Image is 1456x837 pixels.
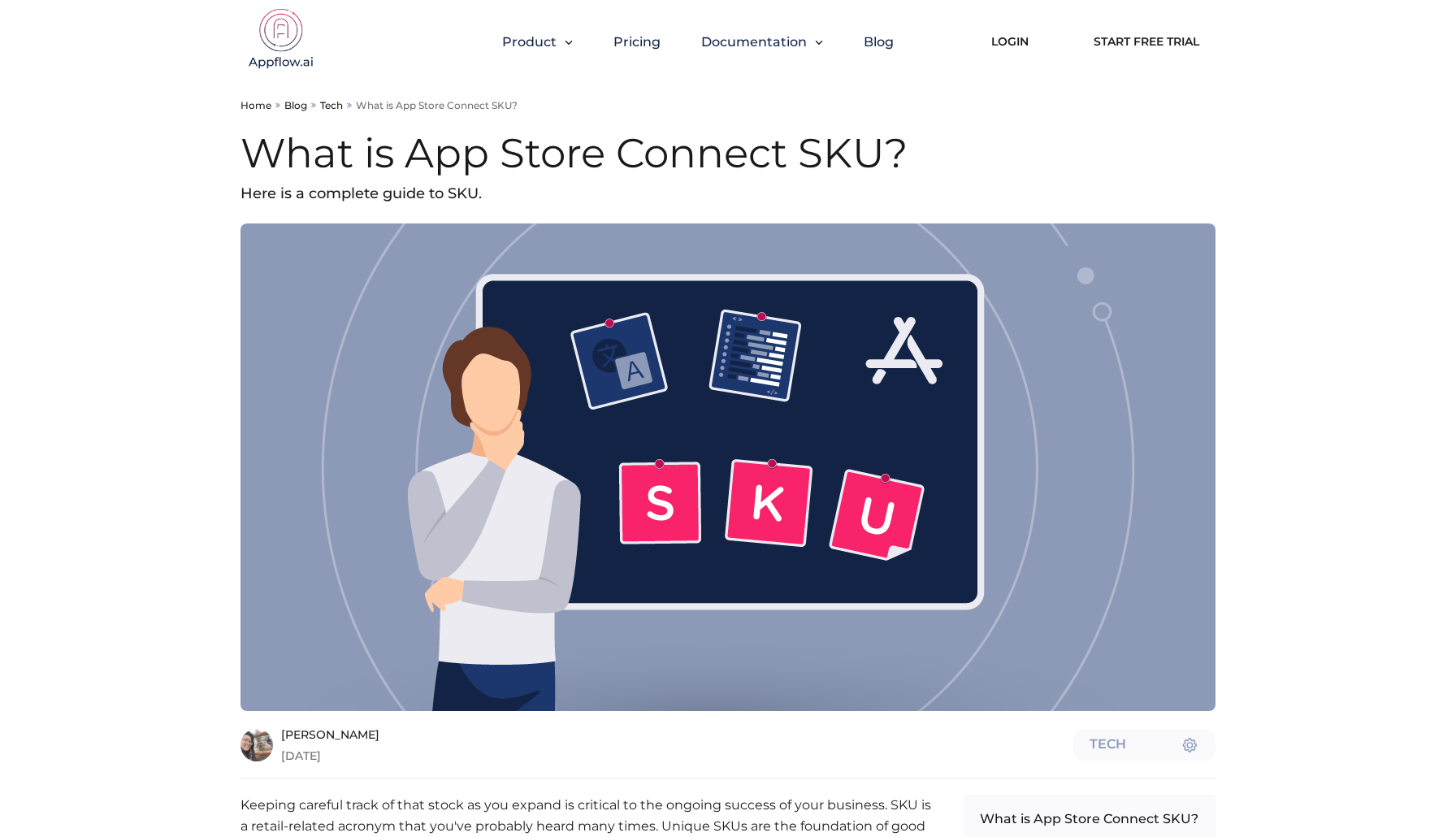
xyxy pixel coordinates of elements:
p: Here is a complete guide to SKU. [240,180,1215,207]
button: Product [502,34,573,50]
span: [DATE] [281,750,1065,761]
h1: What is App Store Connect SKU? [240,128,1215,180]
span: Tech [1090,738,1126,752]
a: Pricing [613,34,661,50]
a: Login [967,24,1053,59]
span: Documentation [701,34,807,50]
img: 23ce1d05-cba2-42e5-8137-2a27797248c3.png [240,223,1215,711]
button: Documentation [701,34,823,50]
a: Tech [320,99,343,111]
span: Product [502,34,557,50]
img: appflow.ai-logo [240,8,322,73]
a: Blog [864,34,894,50]
p: What is App Store Connect SKU? [356,99,518,111]
img: aubrey.jpg [240,729,273,761]
span: [PERSON_NAME] [281,729,1065,740]
a: Start Free Trial [1077,24,1215,59]
p: What is App Store Connect SKU? [980,811,1199,827]
a: Blog [284,99,307,111]
a: Home [240,99,271,111]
